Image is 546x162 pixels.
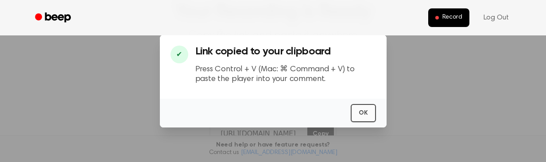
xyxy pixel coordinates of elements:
[195,46,376,58] h3: Link copied to your clipboard
[29,9,79,27] a: Beep
[170,46,188,63] div: ✔
[428,8,469,27] button: Record
[195,65,376,85] p: Press Control + V (Mac: ⌘ Command + V) to paste the player into your comment.
[351,104,376,122] button: OK
[442,14,462,22] span: Record
[475,7,518,28] a: Log Out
